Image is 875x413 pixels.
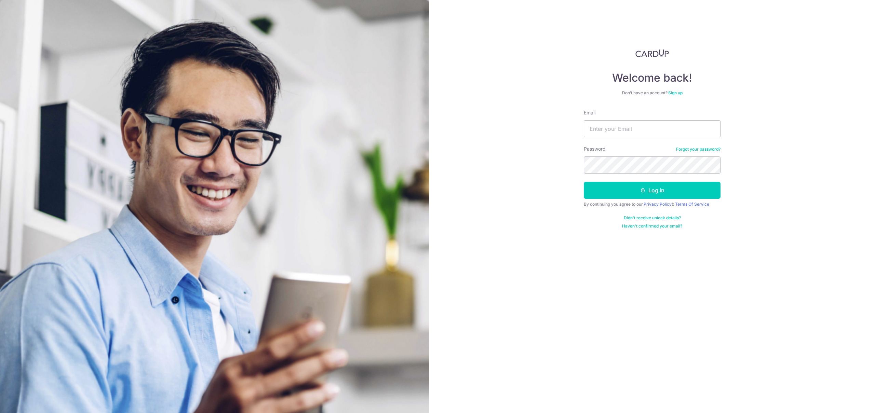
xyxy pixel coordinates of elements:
a: Sign up [668,90,683,95]
a: Privacy Policy [644,202,672,207]
div: Don’t have an account? [584,90,721,96]
label: Email [584,109,595,116]
a: Forgot your password? [676,147,721,152]
a: Didn't receive unlock details? [624,215,681,221]
input: Enter your Email [584,120,721,137]
h4: Welcome back! [584,71,721,85]
img: CardUp Logo [635,49,669,57]
button: Log in [584,182,721,199]
div: By continuing you agree to our & [584,202,721,207]
label: Password [584,146,606,152]
a: Terms Of Service [675,202,709,207]
a: Haven't confirmed your email? [622,223,682,229]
